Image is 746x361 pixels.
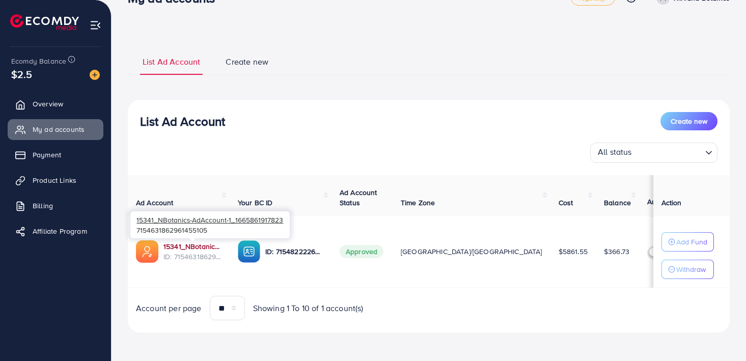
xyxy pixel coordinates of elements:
[136,240,158,263] img: ic-ads-acc.e4c84228.svg
[136,302,202,314] span: Account per page
[33,175,76,185] span: Product Links
[401,246,542,257] span: [GEOGRAPHIC_DATA]/[GEOGRAPHIC_DATA]
[635,145,701,160] input: Search for option
[136,198,174,208] span: Ad Account
[143,56,200,68] span: List Ad Account
[340,245,383,258] span: Approved
[661,260,714,279] button: Withdraw
[8,196,103,216] a: Billing
[8,145,103,165] a: Payment
[253,302,364,314] span: Showing 1 To 10 of 1 account(s)
[33,124,85,134] span: My ad accounts
[163,241,222,252] a: 15341_NBotanics-AdAccount-1_1665861917823
[8,221,103,241] a: Affiliate Program
[140,114,225,129] h3: List Ad Account
[703,315,738,353] iframe: Chat
[660,112,717,130] button: Create new
[11,67,33,81] span: $2.5
[8,170,103,190] a: Product Links
[265,245,323,258] p: ID: 7154822226267602945
[238,240,260,263] img: ic-ba-acc.ded83a64.svg
[10,14,79,30] img: logo
[163,252,222,262] span: ID: 7154631862961455105
[401,198,435,208] span: Time Zone
[130,211,290,238] div: 7154631862961455105
[604,198,631,208] span: Balance
[238,198,273,208] span: Your BC ID
[340,187,377,208] span: Ad Account Status
[136,215,283,225] span: 15341_NBotanics-AdAccount-1_1665861917823
[33,201,53,211] span: Billing
[90,70,100,80] img: image
[33,99,63,109] span: Overview
[559,246,588,257] span: $5861.55
[11,56,66,66] span: Ecomdy Balance
[596,144,634,160] span: All status
[661,198,682,208] span: Action
[8,94,103,114] a: Overview
[661,232,714,252] button: Add Fund
[90,19,101,31] img: menu
[8,119,103,140] a: My ad accounts
[226,56,268,68] span: Create new
[33,226,87,236] span: Affiliate Program
[671,116,707,126] span: Create new
[676,236,707,248] p: Add Fund
[604,246,629,257] span: $366.73
[590,143,717,163] div: Search for option
[676,263,706,275] p: Withdraw
[559,198,573,208] span: Cost
[33,150,61,160] span: Payment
